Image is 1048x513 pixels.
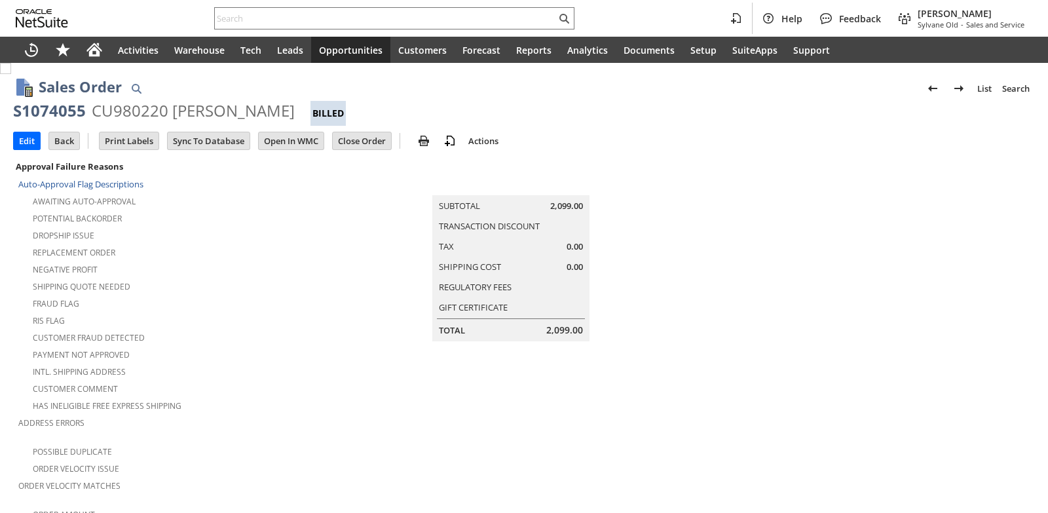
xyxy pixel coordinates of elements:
a: Recent Records [16,37,47,63]
svg: logo [16,9,68,28]
a: Documents [616,37,683,63]
img: add-record.svg [442,133,458,149]
span: Leads [277,44,303,56]
a: Gift Certificate [439,301,508,313]
a: Intl. Shipping Address [33,366,126,377]
a: Auto-Approval Flag Descriptions [18,178,143,190]
svg: Recent Records [24,42,39,58]
a: Possible Duplicate [33,446,112,457]
span: Warehouse [174,44,225,56]
svg: Home [86,42,102,58]
span: Activities [118,44,159,56]
a: Address Errors [18,417,84,428]
input: Print Labels [100,132,159,149]
a: Potential Backorder [33,213,122,224]
input: Back [49,132,79,149]
img: Previous [925,81,941,96]
span: Help [781,12,802,25]
a: Dropship Issue [33,230,94,241]
span: Support [793,44,830,56]
a: Shipping Quote Needed [33,281,130,292]
a: Leads [269,37,311,63]
span: 0.00 [567,261,583,273]
span: SuiteApps [732,44,777,56]
a: Warehouse [166,37,233,63]
span: 2,099.00 [546,324,583,337]
span: Sylvane Old [918,20,958,29]
input: Search [215,10,556,26]
img: Next [951,81,967,96]
svg: Shortcuts [55,42,71,58]
span: [PERSON_NAME] [918,7,1024,20]
a: Regulatory Fees [439,281,512,293]
a: List [972,78,997,99]
a: Order Velocity Matches [18,480,121,491]
a: Replacement Order [33,247,115,258]
div: Billed [310,101,346,126]
a: Reports [508,37,559,63]
span: Customers [398,44,447,56]
span: Feedback [839,12,881,25]
span: Reports [516,44,552,56]
span: 0.00 [567,240,583,253]
a: Customer Fraud Detected [33,332,145,343]
h1: Sales Order [39,76,122,98]
img: Quick Find [128,81,144,96]
a: Transaction Discount [439,220,540,232]
a: Payment not approved [33,349,130,360]
a: Tax [439,240,454,252]
span: Documents [624,44,675,56]
a: Forecast [455,37,508,63]
a: Actions [463,135,504,147]
a: Search [997,78,1035,99]
div: Shortcuts [47,37,79,63]
a: Order Velocity Issue [33,463,119,474]
a: Subtotal [439,200,480,212]
a: Awaiting Auto-Approval [33,196,136,207]
span: 2,099.00 [550,200,583,212]
a: Activities [110,37,166,63]
a: SuiteApps [724,37,785,63]
a: Has Ineligible Free Express Shipping [33,400,181,411]
a: Analytics [559,37,616,63]
a: Setup [683,37,724,63]
input: Edit [14,132,40,149]
a: Shipping Cost [439,261,501,273]
a: Home [79,37,110,63]
a: Total [439,324,465,336]
input: Open In WMC [259,132,324,149]
a: Negative Profit [33,264,98,275]
a: RIS flag [33,315,65,326]
a: Opportunities [311,37,390,63]
input: Sync To Database [168,132,250,149]
span: Tech [240,44,261,56]
a: Customer Comment [33,383,118,394]
svg: Search [556,10,572,26]
div: S1074055 [13,100,86,121]
span: Setup [690,44,717,56]
a: Support [785,37,838,63]
span: Forecast [462,44,500,56]
a: Customers [390,37,455,63]
input: Close Order [333,132,391,149]
span: - [961,20,964,29]
span: Sales and Service [966,20,1024,29]
div: CU980220 [PERSON_NAME] [92,100,295,121]
span: Analytics [567,44,608,56]
img: print.svg [416,133,432,149]
a: Tech [233,37,269,63]
a: Fraud Flag [33,298,79,309]
span: Opportunities [319,44,383,56]
div: Approval Failure Reasons [13,158,348,175]
caption: Summary [432,174,589,195]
